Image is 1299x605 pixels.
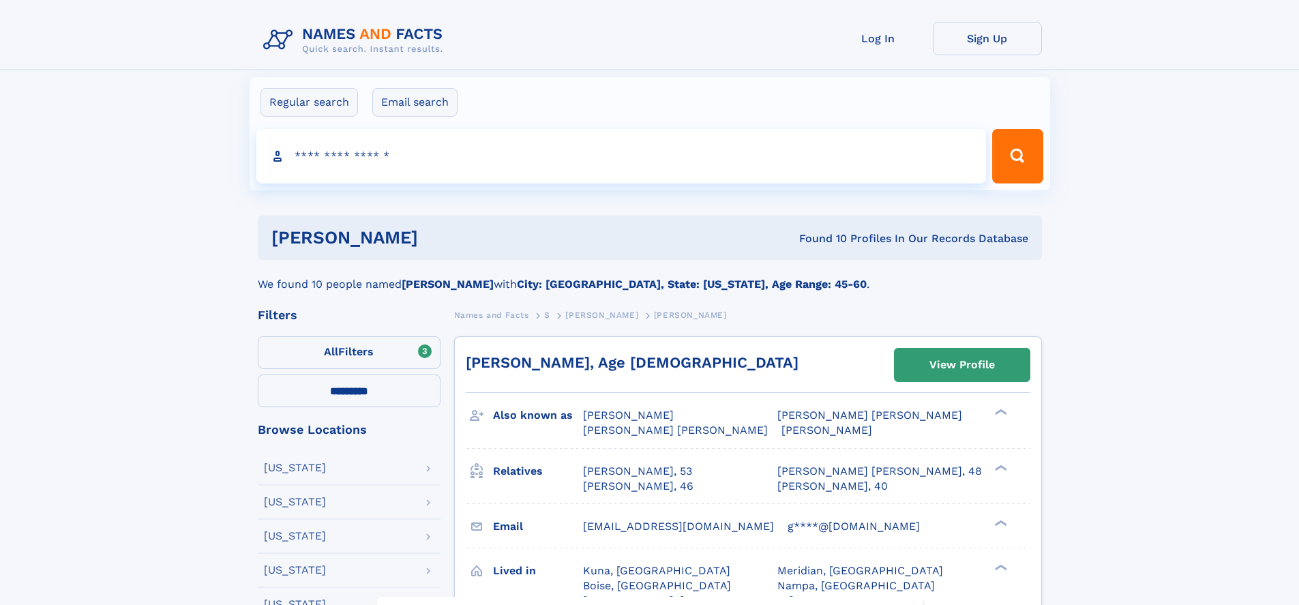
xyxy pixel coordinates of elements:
a: Log In [824,22,933,55]
b: City: [GEOGRAPHIC_DATA], State: [US_STATE], Age Range: 45-60 [517,278,867,291]
a: Sign Up [933,22,1042,55]
input: search input [256,129,987,183]
a: [PERSON_NAME], Age [DEMOGRAPHIC_DATA] [466,354,798,371]
div: [US_STATE] [264,462,326,473]
span: Meridian, [GEOGRAPHIC_DATA] [777,564,943,577]
label: Email search [372,88,458,117]
button: Search Button [992,129,1043,183]
a: [PERSON_NAME], 40 [777,479,888,494]
span: [PERSON_NAME] [565,310,638,320]
a: [PERSON_NAME] [565,306,638,323]
div: [US_STATE] [264,565,326,576]
div: View Profile [929,349,995,381]
span: Boise, [GEOGRAPHIC_DATA] [583,579,731,592]
span: S [544,310,550,320]
div: Found 10 Profiles In Our Records Database [608,231,1028,246]
b: [PERSON_NAME] [402,278,494,291]
span: [PERSON_NAME] [PERSON_NAME] [583,424,768,437]
a: View Profile [895,349,1030,381]
img: Logo Names and Facts [258,22,454,59]
div: We found 10 people named with . [258,260,1042,293]
span: All [324,345,338,358]
h3: Email [493,515,583,538]
div: [US_STATE] [264,531,326,542]
a: [PERSON_NAME], 46 [583,479,693,494]
h3: Also known as [493,404,583,427]
h3: Relatives [493,460,583,483]
span: [PERSON_NAME] [583,409,674,422]
span: [PERSON_NAME] [654,310,727,320]
div: ❯ [991,518,1008,527]
span: Nampa, [GEOGRAPHIC_DATA] [777,579,935,592]
a: [PERSON_NAME] [PERSON_NAME], 48 [777,464,982,479]
h1: [PERSON_NAME] [271,229,609,246]
div: ❯ [991,463,1008,472]
span: Kuna, [GEOGRAPHIC_DATA] [583,564,730,577]
a: S [544,306,550,323]
div: ❯ [991,408,1008,417]
div: Filters [258,309,441,321]
div: [US_STATE] [264,497,326,507]
span: [PERSON_NAME] [PERSON_NAME] [777,409,962,422]
label: Regular search [260,88,358,117]
span: [PERSON_NAME] [781,424,872,437]
h3: Lived in [493,559,583,582]
a: [PERSON_NAME], 53 [583,464,692,479]
div: ❯ [991,563,1008,572]
div: Browse Locations [258,424,441,436]
a: Names and Facts [454,306,529,323]
label: Filters [258,336,441,369]
span: [EMAIL_ADDRESS][DOMAIN_NAME] [583,520,774,533]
